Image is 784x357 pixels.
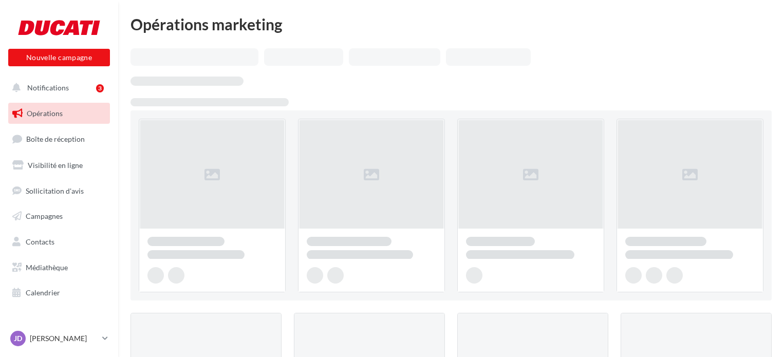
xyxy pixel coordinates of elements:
p: [PERSON_NAME] [30,333,98,344]
a: Opérations [6,103,112,124]
span: Notifications [27,83,69,92]
span: Campagnes [26,212,63,220]
div: 3 [96,84,104,92]
span: Médiathèque [26,263,68,272]
a: Contacts [6,231,112,253]
button: Notifications 3 [6,77,108,99]
button: Nouvelle campagne [8,49,110,66]
a: JD [PERSON_NAME] [8,329,110,348]
div: Opérations marketing [130,16,772,32]
span: Boîte de réception [26,135,85,143]
span: Opérations [27,109,63,118]
span: Contacts [26,237,54,246]
a: Campagnes [6,205,112,227]
a: Sollicitation d'avis [6,180,112,202]
a: Calendrier [6,282,112,304]
a: Médiathèque [6,257,112,278]
a: Visibilité en ligne [6,155,112,176]
a: Boîte de réception [6,128,112,150]
span: Visibilité en ligne [28,161,83,170]
span: JD [14,333,22,344]
span: Calendrier [26,288,60,297]
span: Sollicitation d'avis [26,186,84,195]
